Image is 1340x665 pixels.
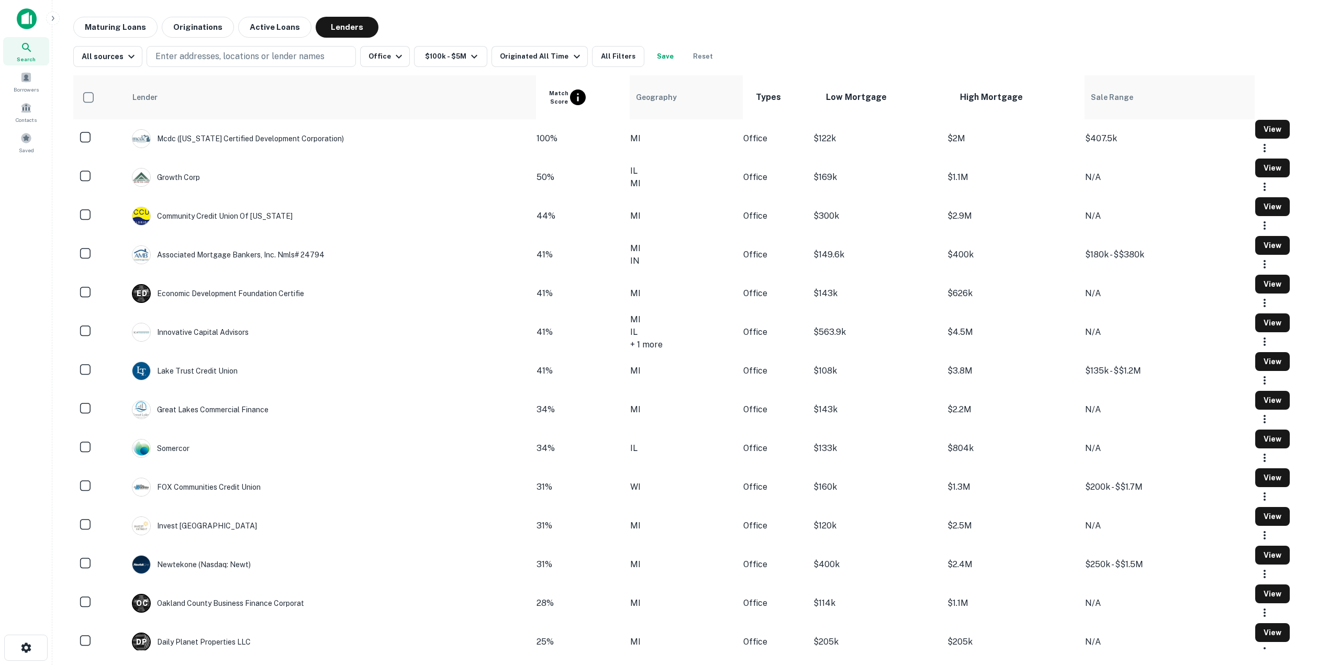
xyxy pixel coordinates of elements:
span: Borrowers [14,85,39,94]
a: Contacts [3,98,49,126]
a: Search [3,37,49,65]
img: capitalize-icon.png [17,8,37,29]
iframe: Chat Widget [1288,581,1340,632]
a: Saved [3,128,49,156]
span: Contacts [16,116,37,124]
span: Search [17,55,36,63]
a: Borrowers [3,67,49,96]
span: Saved [19,146,34,154]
